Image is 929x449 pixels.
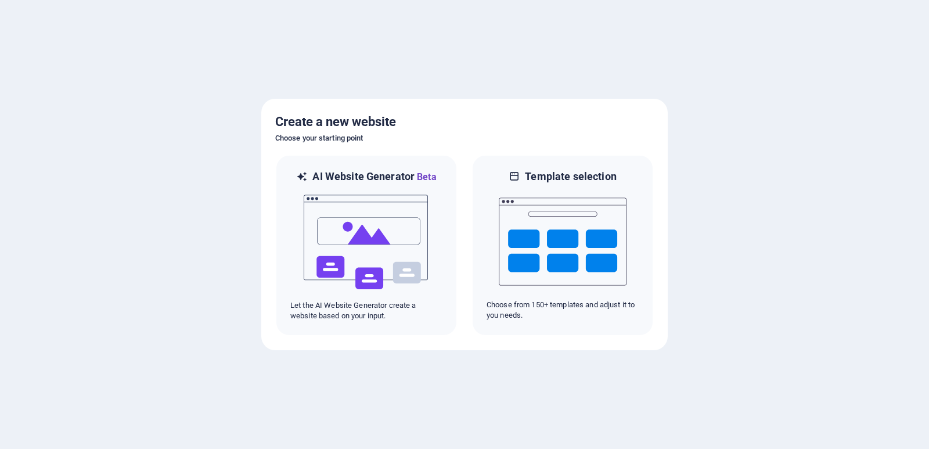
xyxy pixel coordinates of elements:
h5: Create a new website [275,113,654,131]
p: Choose from 150+ templates and adjust it to you needs. [487,300,639,321]
p: Let the AI Website Generator create a website based on your input. [290,300,442,321]
div: AI Website GeneratorBetaaiLet the AI Website Generator create a website based on your input. [275,155,458,336]
span: Beta [415,171,437,182]
h6: Template selection [525,170,616,184]
h6: AI Website Generator [312,170,436,184]
img: ai [303,184,430,300]
div: Template selectionChoose from 150+ templates and adjust it to you needs. [471,155,654,336]
h6: Choose your starting point [275,131,654,145]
